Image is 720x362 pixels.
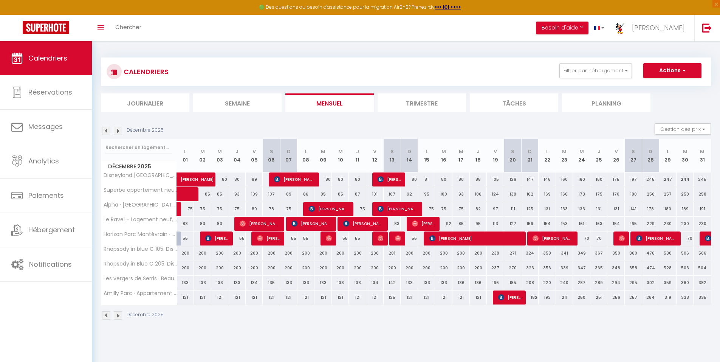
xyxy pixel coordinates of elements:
div: 75 [228,202,246,216]
div: 93 [228,187,246,201]
span: Messages [28,122,63,131]
div: 80 [228,172,246,186]
span: [PERSON_NAME] [343,216,384,231]
th: 09 [314,139,332,172]
div: 100 [435,187,452,201]
div: 200 [418,246,435,260]
div: 93 [452,187,470,201]
div: 80 [332,172,349,186]
th: 08 [297,139,315,172]
div: 97 [487,202,504,216]
span: [PERSON_NAME] [533,231,573,245]
div: 230 [694,217,711,231]
span: [PERSON_NAME] [257,231,280,245]
div: 324 [521,246,539,260]
div: 133 [177,276,194,290]
img: Super Booking [23,21,69,34]
div: 95 [418,187,435,201]
button: Actions [643,63,701,78]
div: 107 [263,187,280,201]
div: 83 [194,217,211,231]
div: 80 [314,172,332,186]
div: 70 [677,231,694,245]
abbr: V [373,148,376,155]
div: 200 [194,246,211,260]
th: 15 [418,139,435,172]
th: 06 [263,139,280,172]
div: 200 [435,261,452,275]
th: 07 [280,139,297,172]
abbr: J [235,148,238,155]
a: ... [PERSON_NAME] [610,15,694,41]
span: Les vergers de Serris · Beau logement neuf, 6 voyageurs, 2 PK privés, terrasse, lit bébé. [102,276,178,281]
span: Caro Pts [378,231,383,245]
div: 200 [332,246,349,260]
div: 160 [573,172,590,186]
div: 133 [297,276,315,290]
div: 83 [177,217,194,231]
div: 78 [263,202,280,216]
abbr: M [683,148,687,155]
div: 107 [384,187,401,201]
abbr: M [217,148,222,155]
div: 85 [314,187,332,201]
abbr: S [390,148,394,155]
div: 113 [487,217,504,231]
li: Tâches [470,93,558,112]
div: 200 [177,246,194,260]
div: 166 [556,187,573,201]
div: 83 [211,217,229,231]
div: 133 [332,276,349,290]
div: 200 [263,246,280,260]
span: Horizon Parc Montévrain · Disney 5 guests, PK privé gratuit, balcon, lit bb. [102,231,178,237]
div: 92 [401,187,418,201]
span: [PERSON_NAME] [326,231,331,245]
div: 200 [401,261,418,275]
div: 247 [659,172,677,186]
div: 88 [470,172,487,186]
div: 200 [418,261,435,275]
div: 256 [642,187,660,201]
div: 245 [642,172,660,186]
div: 200 [435,246,452,260]
div: 504 [694,261,711,275]
div: 160 [556,172,573,186]
li: Journalier [101,93,189,112]
div: 133 [556,202,573,216]
div: 230 [677,217,694,231]
abbr: L [546,148,548,155]
div: 133 [228,276,246,290]
div: 86 [297,187,315,201]
th: 25 [590,139,608,172]
th: 24 [573,139,590,172]
div: 135 [263,276,280,290]
abbr: M [321,148,325,155]
th: 12 [366,139,384,172]
button: Filtrer par hébergement [559,63,632,78]
abbr: V [252,148,256,155]
abbr: M [700,148,705,155]
span: [PERSON_NAME] [291,216,332,231]
span: [PERSON_NAME] [498,290,521,305]
div: 245 [694,172,711,186]
div: 350 [607,246,625,260]
abbr: V [615,148,618,155]
th: 04 [228,139,246,172]
a: [PERSON_NAME] [177,172,194,187]
div: 160 [590,172,608,186]
div: 55 [280,231,297,245]
a: >>> ICI <<<< [435,4,461,10]
div: 200 [314,246,332,260]
div: 55 [349,231,366,245]
p: Décembre 2025 [127,127,164,134]
div: 146 [539,172,556,186]
th: 18 [470,139,487,172]
button: Gestion des prix [655,123,711,135]
div: 55 [401,231,418,245]
abbr: S [511,148,514,155]
span: Rhapsody in Blue C 205. Disney House · Superbe apt neuf 6P 2Ch 2SdB PK s-sol 10 ' Disney. [102,261,178,267]
th: 16 [435,139,452,172]
div: 75 [194,202,211,216]
div: 200 [314,261,332,275]
div: 178 [642,202,660,216]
